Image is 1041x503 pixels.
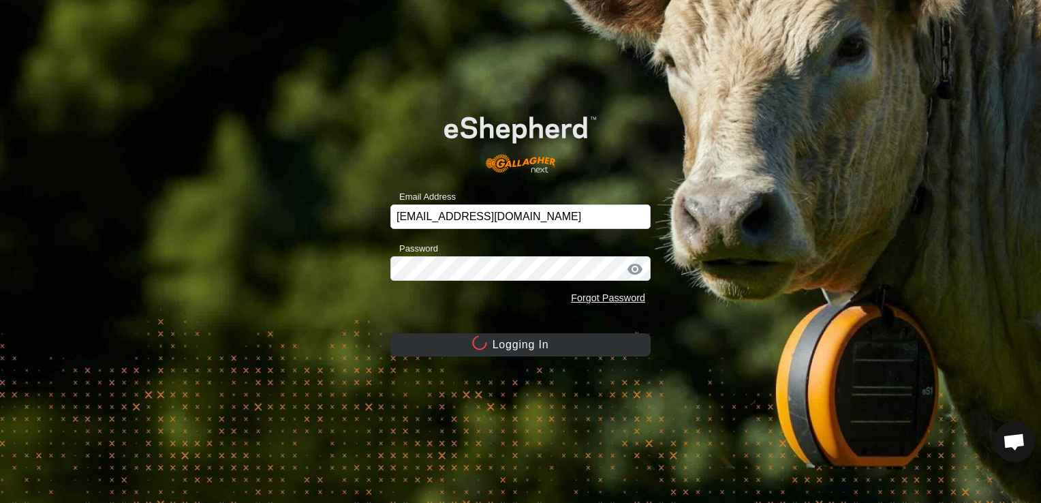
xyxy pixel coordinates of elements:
[390,242,438,256] label: Password
[390,204,651,229] input: Email Address
[994,421,1035,462] a: Open chat
[416,95,625,183] img: E-shepherd Logo
[390,333,651,356] button: Logging In
[390,190,456,204] label: Email Address
[571,292,645,303] a: Forgot Password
